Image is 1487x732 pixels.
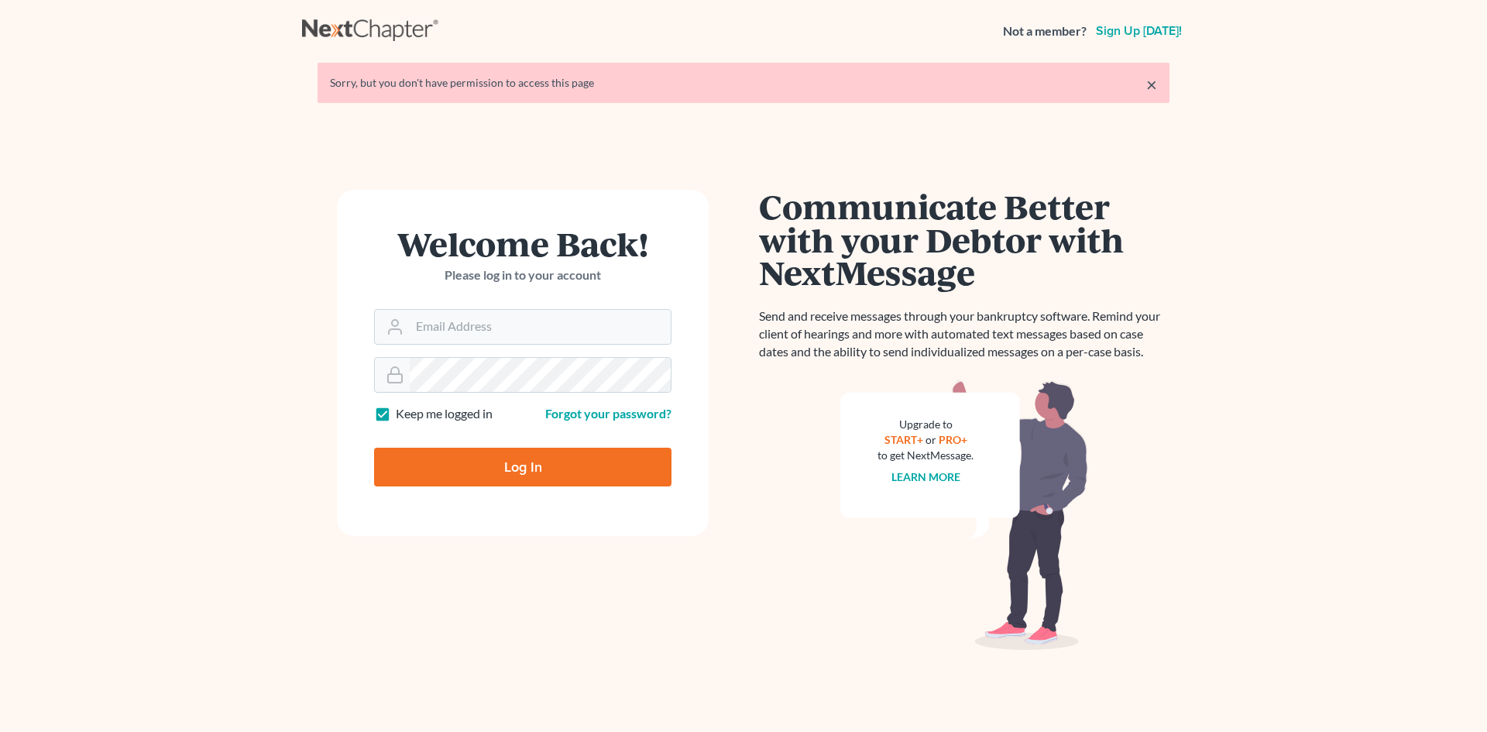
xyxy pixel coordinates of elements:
p: Please log in to your account [374,266,671,284]
div: to get NextMessage. [877,448,974,463]
div: Sorry, but you don't have permission to access this page [330,75,1157,91]
a: START+ [884,433,923,446]
a: PRO+ [939,433,967,446]
img: nextmessage_bg-59042aed3d76b12b5cd301f8e5b87938c9018125f34e5fa2b7a6b67550977c72.svg [840,380,1088,651]
input: Email Address [410,310,671,344]
h1: Welcome Back! [374,227,671,260]
strong: Not a member? [1003,22,1087,40]
a: Sign up [DATE]! [1093,25,1185,37]
p: Send and receive messages through your bankruptcy software. Remind your client of hearings and mo... [759,308,1169,361]
a: × [1146,75,1157,94]
span: or [926,433,936,446]
h1: Communicate Better with your Debtor with NextMessage [759,190,1169,289]
a: Forgot your password? [545,406,671,421]
input: Log In [374,448,671,486]
a: Learn more [891,470,960,483]
label: Keep me logged in [396,405,493,423]
div: Upgrade to [877,417,974,432]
